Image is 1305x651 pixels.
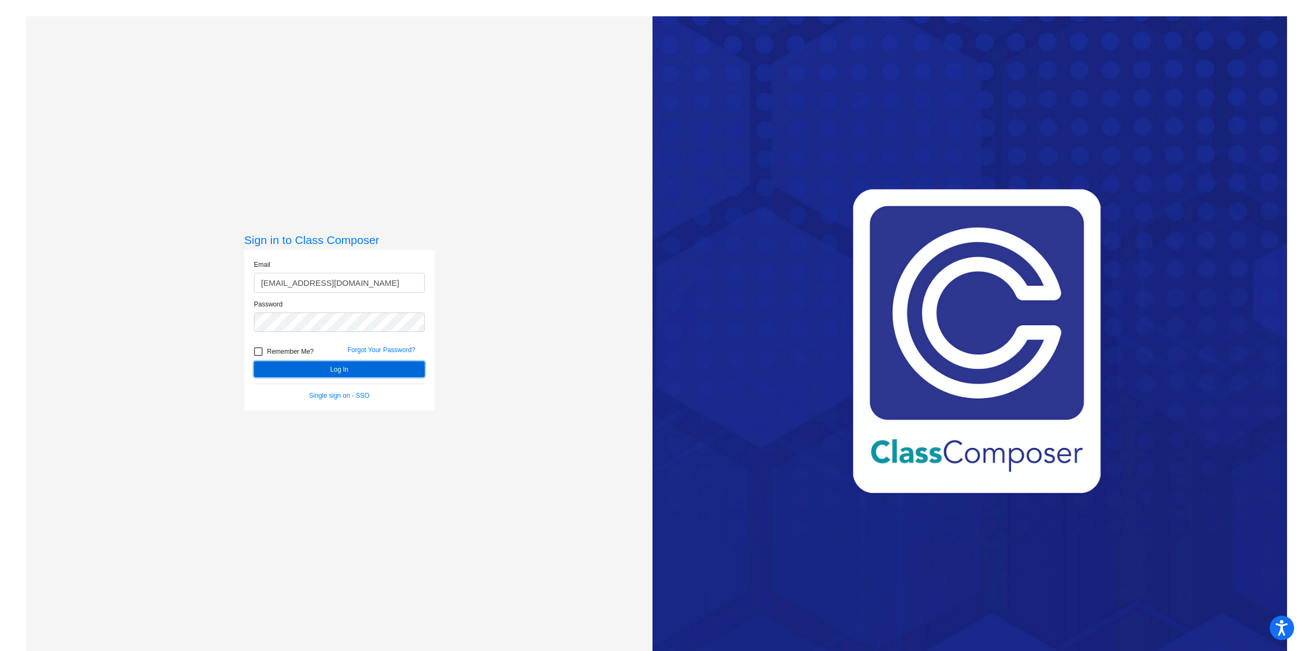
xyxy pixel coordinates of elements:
h3: Sign in to Class Composer [244,233,434,247]
label: Password [254,299,283,309]
span: Remember Me? [267,345,314,358]
button: Log In [254,361,425,377]
a: Forgot Your Password? [347,346,415,354]
a: Single sign on - SSO [309,392,369,399]
label: Email [254,260,270,270]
